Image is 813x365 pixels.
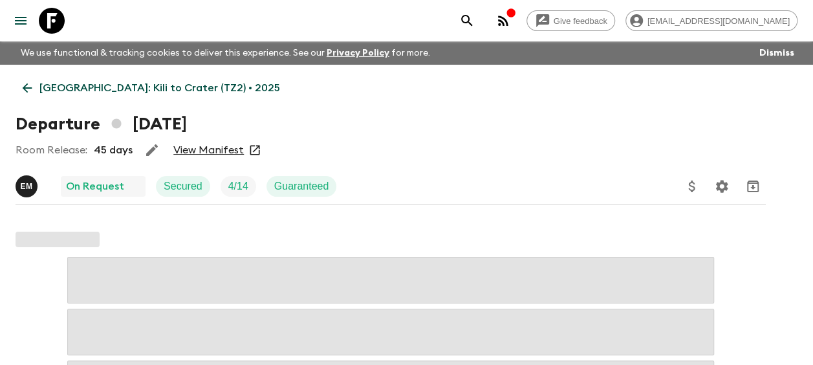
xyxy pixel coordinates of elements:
p: E M [20,181,32,192]
h1: Departure [DATE] [16,111,187,137]
p: 4 / 14 [228,179,248,194]
p: Room Release: [16,142,87,158]
button: Dismiss [756,44,797,62]
a: [GEOGRAPHIC_DATA]: Kili to Crater (TZ2) • 2025 [16,75,287,101]
p: On Request [66,179,124,194]
span: Give feedback [547,16,614,26]
button: Update Price, Early Bird Discount and Costs [679,173,705,199]
button: Settings [709,173,735,199]
a: Give feedback [526,10,615,31]
a: Privacy Policy [327,49,389,58]
div: Secured [156,176,210,197]
span: [EMAIL_ADDRESS][DOMAIN_NAME] [640,16,797,26]
p: We use functional & tracking cookies to deliver this experience. See our for more. [16,41,435,65]
p: Guaranteed [274,179,329,194]
button: menu [8,8,34,34]
button: search adventures [454,8,480,34]
div: [EMAIL_ADDRESS][DOMAIN_NAME] [625,10,797,31]
p: 45 days [94,142,133,158]
p: [GEOGRAPHIC_DATA]: Kili to Crater (TZ2) • 2025 [39,80,280,96]
div: Trip Fill [221,176,256,197]
a: View Manifest [173,144,244,157]
button: Archive (Completed, Cancelled or Unsynced Departures only) [740,173,766,199]
button: EM [16,175,40,197]
span: Emanuel Munisi [16,179,40,190]
p: Secured [164,179,202,194]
